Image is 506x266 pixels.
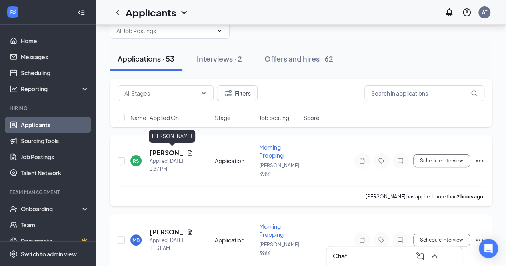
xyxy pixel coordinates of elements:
[215,157,254,165] div: Application
[197,54,242,64] div: Interviews · 2
[215,114,231,122] span: Stage
[376,237,386,243] svg: Tag
[150,148,184,157] h5: [PERSON_NAME]
[118,54,174,64] div: Applications · 53
[21,117,89,133] a: Applicants
[10,250,18,258] svg: Settings
[462,8,472,17] svg: QuestionInfo
[149,130,195,143] div: [PERSON_NAME]
[413,154,470,167] button: Schedule Interview
[21,149,89,165] a: Job Postings
[333,252,347,260] h3: Chat
[21,65,89,81] a: Scheduling
[444,8,454,17] svg: Notifications
[132,237,140,244] div: MB
[21,250,77,258] div: Switch to admin view
[217,85,258,101] button: Filter Filters
[21,49,89,65] a: Messages
[414,250,426,262] button: ComposeMessage
[396,237,405,243] svg: ChatInactive
[10,85,18,93] svg: Analysis
[21,33,89,49] a: Home
[415,251,425,261] svg: ComposeMessage
[9,8,17,16] svg: WorkstreamLogo
[10,189,88,196] div: Team Management
[10,105,88,112] div: Hiring
[428,250,441,262] button: ChevronUp
[357,237,367,243] svg: Note
[77,8,85,16] svg: Collapse
[259,144,284,159] span: Morning Prepping
[200,90,207,96] svg: ChevronDown
[259,223,284,238] span: Morning Prepping
[150,157,193,173] div: Applied [DATE] 1:37 PM
[130,114,179,122] span: Name · Applied On
[21,85,90,93] div: Reporting
[259,162,303,177] span: [PERSON_NAME]’s 3986
[430,251,439,261] svg: ChevronUp
[21,233,89,249] a: DocumentsCrown
[113,8,122,17] svg: ChevronLeft
[259,114,289,122] span: Job posting
[21,217,89,233] a: Team
[150,236,193,252] div: Applied [DATE] 11:31 AM
[357,158,367,164] svg: Note
[187,150,193,156] svg: Document
[10,205,18,213] svg: UserCheck
[482,9,487,16] div: AT
[444,251,454,261] svg: Minimize
[215,236,254,244] div: Application
[216,28,223,34] svg: ChevronDown
[475,235,484,245] svg: Ellipses
[224,88,233,98] svg: Filter
[179,8,189,17] svg: ChevronDown
[364,85,484,101] input: Search in applications
[259,242,303,256] span: [PERSON_NAME]’s 3986
[124,89,197,98] input: All Stages
[479,239,498,258] div: Open Intercom Messenger
[396,158,405,164] svg: ChatInactive
[457,194,483,200] b: 2 hours ago
[116,26,213,35] input: All Job Postings
[187,229,193,235] svg: Document
[150,228,184,236] h5: [PERSON_NAME]
[264,54,333,64] div: Offers and hires · 62
[442,250,455,262] button: Minimize
[126,6,176,19] h1: Applicants
[304,114,320,122] span: Score
[376,158,386,164] svg: Tag
[366,193,484,200] p: [PERSON_NAME] has applied more than .
[21,133,89,149] a: Sourcing Tools
[471,90,477,96] svg: MagnifyingGlass
[21,165,89,181] a: Talent Network
[21,205,82,213] div: Onboarding
[475,156,484,166] svg: Ellipses
[133,158,139,164] div: RS
[413,234,470,246] button: Schedule Interview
